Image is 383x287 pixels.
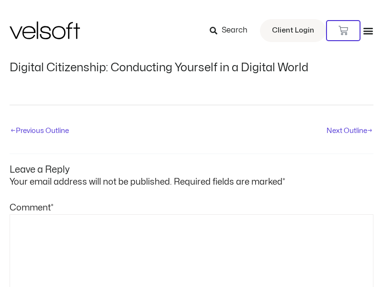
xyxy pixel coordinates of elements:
span: → [367,127,372,134]
span: Your email address will not be published. [10,178,172,186]
nav: Post navigation [10,105,373,141]
div: Menu Toggle [363,25,373,36]
img: Velsoft Training Materials [10,22,80,39]
label: Comment [10,204,54,212]
span: ← [11,127,16,134]
span: Search [222,24,248,37]
span: Required fields are marked [174,178,285,186]
a: Search [210,22,254,39]
span: Client Login [272,24,314,37]
h3: Leave a Reply [10,154,373,176]
a: Client Login [260,19,326,42]
a: Next Outline→ [327,123,372,140]
h1: Digital Citizenship: Conducting Yourself in a Digital World [10,61,373,75]
a: ←Previous Outline [11,123,69,140]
